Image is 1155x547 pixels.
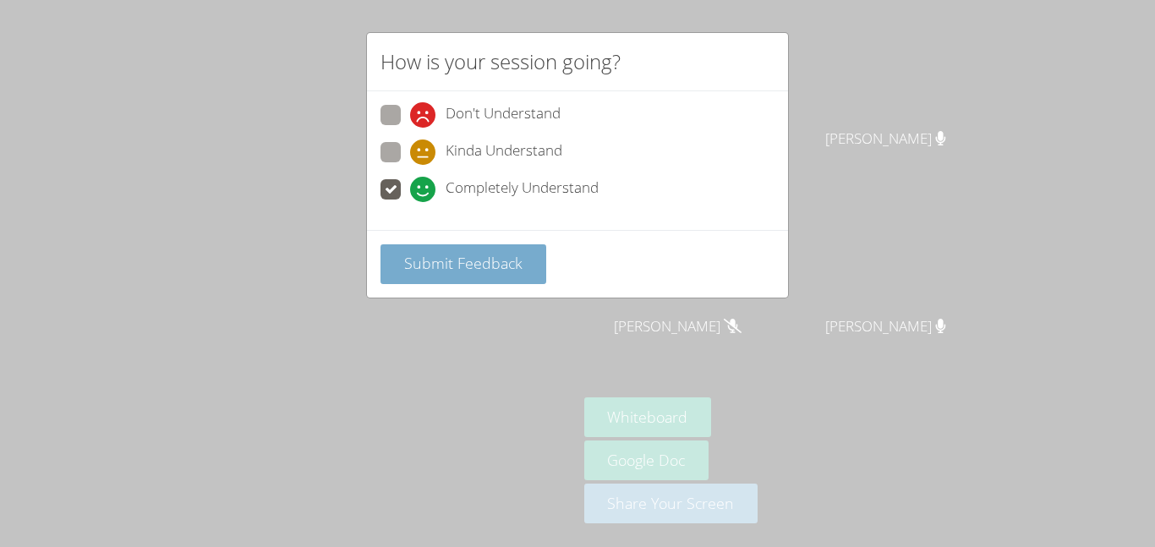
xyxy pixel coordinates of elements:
[446,102,561,128] span: Don't Understand
[404,253,523,273] span: Submit Feedback
[380,244,546,284] button: Submit Feedback
[446,177,599,202] span: Completely Understand
[446,139,562,165] span: Kinda Understand
[380,46,621,77] h2: How is your session going?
